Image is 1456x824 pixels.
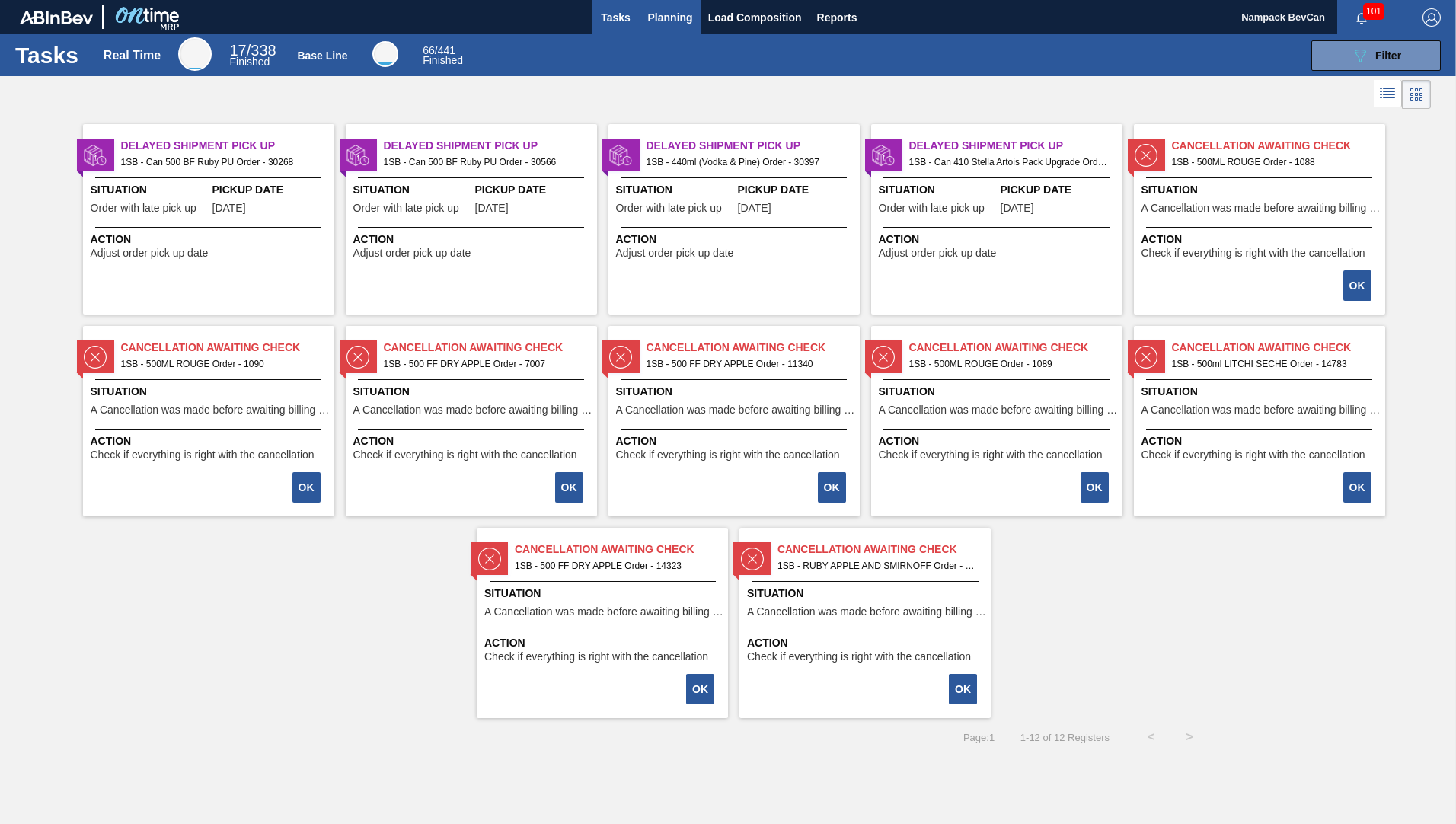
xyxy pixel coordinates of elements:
[879,433,1119,449] span: Action
[616,433,856,449] span: Action
[609,144,632,167] img: status
[91,404,330,416] span: A Cancellation was made before awaiting billing stage
[879,384,1119,400] span: Situation
[1141,248,1365,259] span: Check if everything is right with the cancellation
[872,144,895,167] img: status
[121,356,322,372] span: 1SB - 500ML ROUGE Order - 1090
[353,404,593,416] span: A Cancellation was made before awaiting billing stage
[1172,340,1385,356] span: Cancellation Awaiting Check
[212,203,246,214] span: 08/01/2025
[478,548,501,570] img: status
[121,154,322,171] span: 1SB - Can 500 BF Ruby PU Order - 30268
[1345,269,1373,302] div: Complete task: 2194019
[819,471,848,504] div: Complete task: 2194026
[1422,8,1441,27] img: Logout
[747,586,987,602] span: Situation
[229,56,270,68] span: Finished
[909,154,1110,171] span: 1SB - Can 410 Stella Artois Pack Upgrade Order - 30714
[384,340,597,356] span: Cancellation Awaiting Check
[747,606,987,618] span: A Cancellation was made before awaiting billing stage
[1082,471,1110,504] div: Complete task: 2194353
[1343,472,1371,503] button: OK
[747,651,971,663] span: Check if everything is right with the cancellation
[423,44,435,56] span: 66
[84,144,107,167] img: status
[1141,203,1381,214] span: A Cancellation was made before awaiting billing stage
[879,182,997,198] span: Situation
[484,606,724,618] span: A Cancellation was made before awaiting billing stage
[1172,138,1385,154] span: Cancellation Awaiting Check
[229,42,246,59] span: 17
[91,232,330,248] span: Action
[647,340,860,356] span: Cancellation Awaiting Check
[647,138,860,154] span: Delayed Shipment Pick Up
[609,346,632,369] img: status
[616,384,856,400] span: Situation
[879,248,997,259] span: Adjust order pick up date
[1172,356,1373,372] span: 1SB - 500ml LITCHI SECHE Order - 14783
[963,732,995,743] span: Page : 1
[647,154,848,171] span: 1SB - 440ml (Vodka & Pine) Order - 30397
[229,44,276,67] div: Real Time
[599,8,633,27] span: Tasks
[353,433,593,449] span: Action
[1375,50,1401,62] span: Filter
[616,449,840,461] span: Check if everything is right with the cancellation
[1141,449,1365,461] span: Check if everything is right with the cancellation
[616,182,734,198] span: Situation
[91,433,330,449] span: Action
[353,203,459,214] span: Order with late pick up
[909,138,1122,154] span: Delayed Shipment Pick Up
[1402,80,1431,109] div: Card Vision
[741,548,764,570] img: status
[879,232,1119,248] span: Action
[909,356,1110,372] span: 1SB - 500ML ROUGE Order - 1089
[557,471,585,504] div: Complete task: 2194025
[747,635,987,651] span: Action
[648,8,693,27] span: Planning
[950,672,979,706] div: Complete task: 2194450
[346,346,369,369] img: status
[616,404,856,416] span: A Cancellation was made before awaiting billing stage
[475,182,593,198] span: Pickup Date
[817,8,857,27] span: Reports
[20,11,93,24] img: TNhmsLtSVTkK8tSr43FrP2fwEKptu5GPRR3wAAAABJRU5ErkJggg==
[384,138,597,154] span: Delayed Shipment Pick Up
[555,472,583,503] button: OK
[353,232,593,248] span: Action
[777,557,979,574] span: 1SB - RUBY APPLE AND SMIRNOFF Order - 2844
[292,472,321,503] button: OK
[1343,270,1371,301] button: OK
[1132,718,1170,756] button: <
[372,41,398,67] div: Base Line
[879,449,1103,461] span: Check if everything is right with the cancellation
[178,37,212,71] div: Real Time
[353,384,593,400] span: Situation
[1311,40,1441,71] button: Filter
[686,674,714,704] button: OK
[353,182,471,198] span: Situation
[91,248,209,259] span: Adjust order pick up date
[484,586,724,602] span: Situation
[423,44,455,56] span: / 441
[484,635,724,651] span: Action
[1345,471,1373,504] div: Complete task: 2194357
[1337,7,1386,28] button: Notifications
[909,340,1122,356] span: Cancellation Awaiting Check
[647,356,848,372] span: 1SB - 500 FF DRY APPLE Order - 11340
[949,674,977,704] button: OK
[515,557,716,574] span: 1SB - 500 FF DRY APPLE Order - 14323
[879,404,1119,416] span: A Cancellation was made before awaiting billing stage
[353,449,577,461] span: Check if everything is right with the cancellation
[738,203,771,214] span: 08/05/2025
[616,232,856,248] span: Action
[738,182,856,198] span: Pickup Date
[1141,433,1381,449] span: Action
[91,203,196,214] span: Order with late pick up
[384,154,585,171] span: 1SB - Can 500 BF Ruby PU Order - 30566
[91,182,209,198] span: Situation
[104,49,161,62] div: Real Time
[294,471,322,504] div: Complete task: 2194020
[879,203,985,214] span: Order with late pick up
[353,248,471,259] span: Adjust order pick up date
